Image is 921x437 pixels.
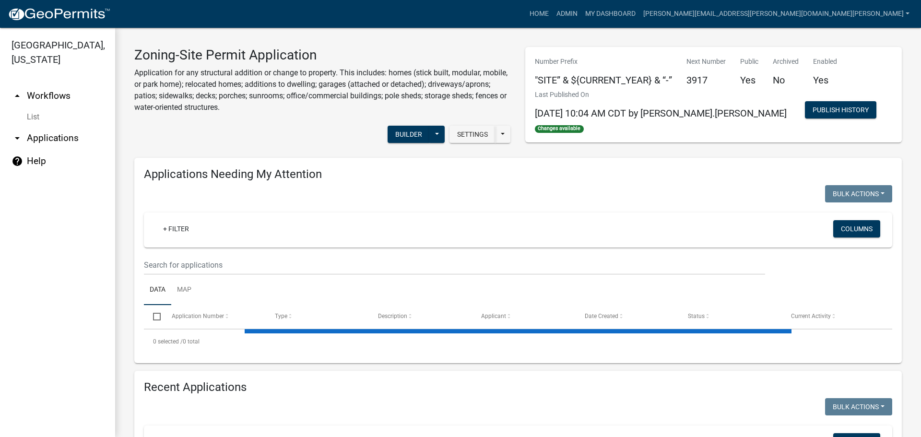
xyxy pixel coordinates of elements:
datatable-header-cell: Application Number [162,305,265,328]
span: 0 selected / [153,338,183,345]
span: Type [275,313,287,319]
datatable-header-cell: Select [144,305,162,328]
p: Number Prefix [535,57,672,67]
p: Last Published On [535,90,787,100]
span: Applicant [481,313,506,319]
i: arrow_drop_down [12,132,23,144]
a: Admin [553,5,581,23]
p: Enabled [813,57,837,67]
span: [DATE] 10:04 AM CDT by [PERSON_NAME].[PERSON_NAME] [535,107,787,119]
i: help [12,155,23,167]
span: Description [378,313,407,319]
button: Bulk Actions [825,185,892,202]
span: Date Created [585,313,618,319]
datatable-header-cell: Type [266,305,369,328]
h4: Recent Applications [144,380,892,394]
button: Bulk Actions [825,398,892,415]
a: Map [171,275,197,306]
button: Columns [833,220,880,237]
wm-modal-confirm: Workflow Publish History [805,107,876,115]
a: + Filter [155,220,197,237]
h3: Zoning-Site Permit Application [134,47,511,63]
div: 0 total [144,330,892,354]
button: Publish History [805,101,876,118]
p: Application for any structural addition or change to property. This includes: homes (stick built,... [134,67,511,113]
a: Data [144,275,171,306]
h5: No [773,74,799,86]
datatable-header-cell: Current Activity [782,305,885,328]
h5: Yes [813,74,837,86]
button: Settings [449,126,496,143]
p: Public [740,57,758,67]
h5: 3917 [686,74,726,86]
i: arrow_drop_up [12,90,23,102]
a: [PERSON_NAME][EMAIL_ADDRESS][PERSON_NAME][DOMAIN_NAME][PERSON_NAME] [639,5,913,23]
datatable-header-cell: Applicant [472,305,575,328]
button: Builder [388,126,430,143]
a: Home [526,5,553,23]
span: Application Number [172,313,224,319]
span: Changes available [535,125,584,133]
h5: "SITE” & ${CURRENT_YEAR} & “-” [535,74,672,86]
span: Current Activity [791,313,831,319]
h5: Yes [740,74,758,86]
p: Archived [773,57,799,67]
input: Search for applications [144,255,765,275]
datatable-header-cell: Date Created [575,305,678,328]
datatable-header-cell: Description [369,305,472,328]
span: Status [688,313,705,319]
datatable-header-cell: Status [679,305,782,328]
a: My Dashboard [581,5,639,23]
h4: Applications Needing My Attention [144,167,892,181]
p: Next Number [686,57,726,67]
